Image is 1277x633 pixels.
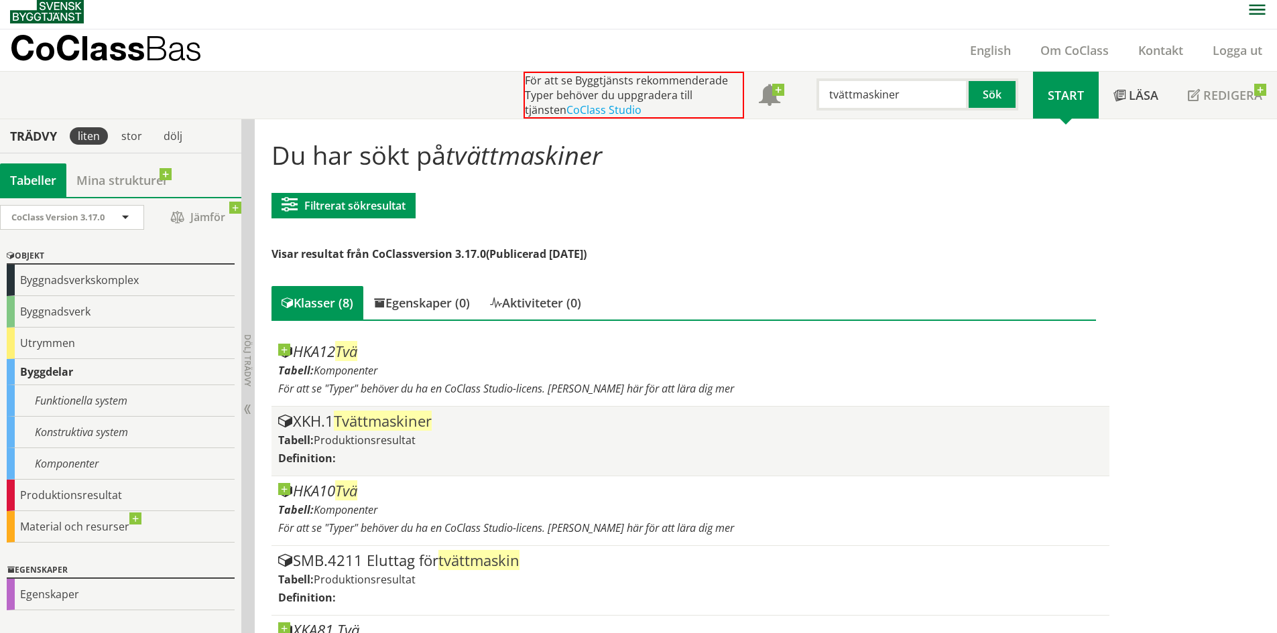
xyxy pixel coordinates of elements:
div: Klasser (8) [271,286,363,320]
span: tvättmaskiner [446,137,602,172]
div: Objekt [7,249,235,265]
div: Konstruktiva system [7,417,235,448]
a: Logga ut [1198,42,1277,58]
span: För att se "Typer" behöver du ha en CoClass Studio-licens. [PERSON_NAME] här för att lära dig mer [278,520,734,535]
div: Funktionella system [7,385,235,417]
a: Mina strukturer [66,163,178,197]
span: (Publicerad [DATE]) [486,247,587,261]
a: Start [1033,72,1099,119]
div: SMB.4211 Eluttag för [278,553,1102,569]
div: Byggdelar [7,359,235,385]
a: English [955,42,1026,58]
div: liten [70,127,108,145]
label: Tabell: [278,363,314,378]
div: Aktiviteter (0) [480,286,591,320]
span: Produktionsresultat [314,572,416,587]
div: Utrymmen [7,328,235,359]
label: Tabell: [278,572,314,587]
span: Komponenter [314,502,377,517]
div: Trädvy [3,129,64,143]
div: Material och resurser [7,511,235,543]
input: Sök [816,78,969,111]
div: XKH.1 [278,413,1102,429]
a: Kontakt [1123,42,1198,58]
div: HKA12 [278,344,1102,360]
div: Egenskaper [7,563,235,579]
span: Dölj trädvy [242,334,253,386]
button: Sök [969,78,1018,111]
span: Produktionsresultat [314,433,416,447]
button: Filtrerat sökresultat [271,193,416,218]
label: Definition: [278,590,336,605]
span: För att se "Typer" behöver du ha en CoClass Studio-licens. [PERSON_NAME] här för att lära dig mer [278,381,734,396]
h1: Du har sökt på [271,140,1095,169]
label: Tabell: [278,433,314,447]
span: Tvättmaskiner [334,411,432,431]
span: Notifikationer [759,86,780,107]
div: Egenskaper [7,579,235,610]
div: dölj [156,127,190,145]
div: Komponenter [7,448,235,480]
div: Egenskaper (0) [363,286,480,320]
span: Komponenter [314,363,377,378]
a: Läsa [1099,72,1173,119]
span: Visar resultat från CoClassversion 3.17.0 [271,247,486,261]
span: Läsa [1129,87,1158,103]
a: Om CoClass [1026,42,1123,58]
div: Byggnadsverk [7,296,235,328]
article: Gå till informationssidan för CoClass Studio [271,337,1109,407]
span: Jämför [158,206,238,229]
p: CoClass [10,40,202,56]
span: Bas [145,28,202,68]
span: Start [1048,87,1084,103]
a: CoClassBas [10,29,231,71]
a: CoClass Studio [566,102,642,117]
span: CoClass Version 3.17.0 [11,211,105,223]
span: tvättmaskin [438,550,520,570]
article: Gå till informationssidan för CoClass Studio [271,476,1109,546]
div: stor [113,127,150,145]
span: Tvä [335,480,357,500]
span: Redigera [1203,87,1262,103]
span: Tvä [335,341,357,361]
div: HKA10 [278,483,1102,499]
div: Byggnadsverkskomplex [7,265,235,296]
a: Redigera [1173,72,1277,119]
div: Produktionsresultat [7,480,235,511]
label: Definition: [278,451,336,466]
div: För att se Byggtjänsts rekommenderade Typer behöver du uppgradera till tjänsten [524,72,744,119]
label: Tabell: [278,502,314,517]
